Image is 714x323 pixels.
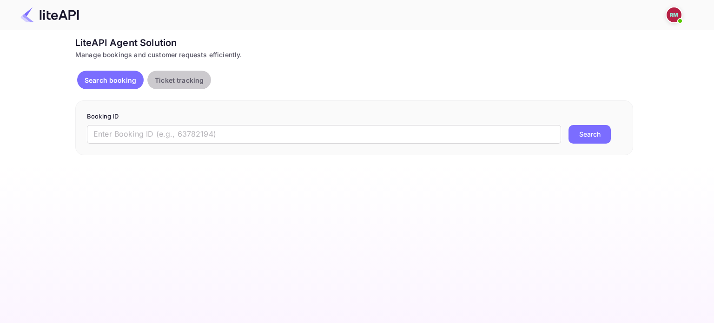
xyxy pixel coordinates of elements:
[87,125,561,144] input: Enter Booking ID (e.g., 63782194)
[75,50,633,59] div: Manage bookings and customer requests efficiently.
[155,75,204,85] p: Ticket tracking
[667,7,681,22] img: Ritisha Mathur
[75,36,633,50] div: LiteAPI Agent Solution
[20,7,79,22] img: LiteAPI Logo
[85,75,136,85] p: Search booking
[569,125,611,144] button: Search
[87,112,621,121] p: Booking ID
